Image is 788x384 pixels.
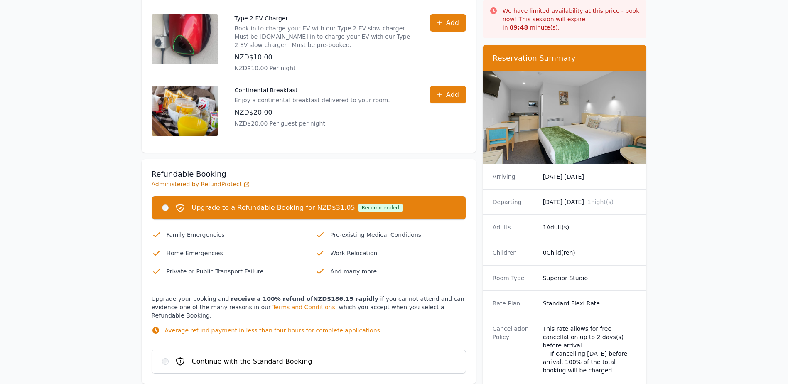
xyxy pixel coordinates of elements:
p: Enjoy a continental breakfast delivered to your room. [235,96,390,104]
dd: Standard Flexi Rate [543,299,637,308]
dt: Cancellation Policy [493,325,536,374]
dt: Rate Plan [493,299,536,308]
dt: Arriving [493,172,536,181]
p: Continental Breakfast [235,86,390,94]
span: Add [446,18,459,28]
p: NZD$10.00 [235,52,413,62]
h3: Refundable Booking [152,169,466,179]
h3: Reservation Summary [493,53,637,63]
span: 1 night(s) [587,199,614,205]
p: Family Emergencies [167,230,302,240]
p: And many more! [330,266,466,276]
dt: Room Type [493,274,536,282]
dd: 0 Child(ren) [543,249,637,257]
strong: receive a 100% refund of NZD$186.15 rapidly [231,295,378,302]
p: Home Emergencies [167,248,302,258]
strong: 09 : 48 [510,24,528,31]
button: Add [430,86,466,103]
img: Continental Breakfast [152,86,218,136]
p: Work Relocation [330,248,466,258]
span: Upgrade to a Refundable Booking for NZD$31.05 [192,203,355,213]
div: This rate allows for free cancellation up to 2 days(s) before arrival. If cancelling [DATE] befor... [543,325,637,374]
span: Administered by [152,181,250,187]
dt: Children [493,249,536,257]
p: Average refund payment in less than four hours for complete applications [165,326,380,335]
a: RefundProtect [201,181,250,187]
dt: Adults [493,223,536,231]
span: Add [446,90,459,100]
div: Recommended [358,204,403,212]
p: Upgrade your booking and if you cannot attend and can evidence one of the many reasons in our , w... [152,295,466,343]
p: Type 2 EV Charger [235,14,413,22]
p: NZD$20.00 [235,108,390,118]
img: Type 2 EV Charger [152,14,218,64]
a: Terms and Conditions [272,304,335,310]
p: NZD$20.00 Per guest per night [235,119,390,128]
span: Continue with the Standard Booking [192,357,312,367]
dt: Departing [493,198,536,206]
dd: [DATE] [DATE] [543,172,637,181]
img: Superior Studio [483,71,647,164]
p: We have limited availability at this price - book now! This session will expire in minute(s). [503,7,640,32]
p: Pre-existing Medical Conditions [330,230,466,240]
p: Book in to charge your EV with our Type 2 EV slow charger. Must be [DOMAIN_NAME] in to charge you... [235,24,413,49]
button: Add [430,14,466,32]
p: Private or Public Transport Failure [167,266,302,276]
dd: 1 Adult(s) [543,223,637,231]
dd: [DATE] [DATE] [543,198,637,206]
p: NZD$10.00 Per night [235,64,413,72]
dd: Superior Studio [543,274,637,282]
